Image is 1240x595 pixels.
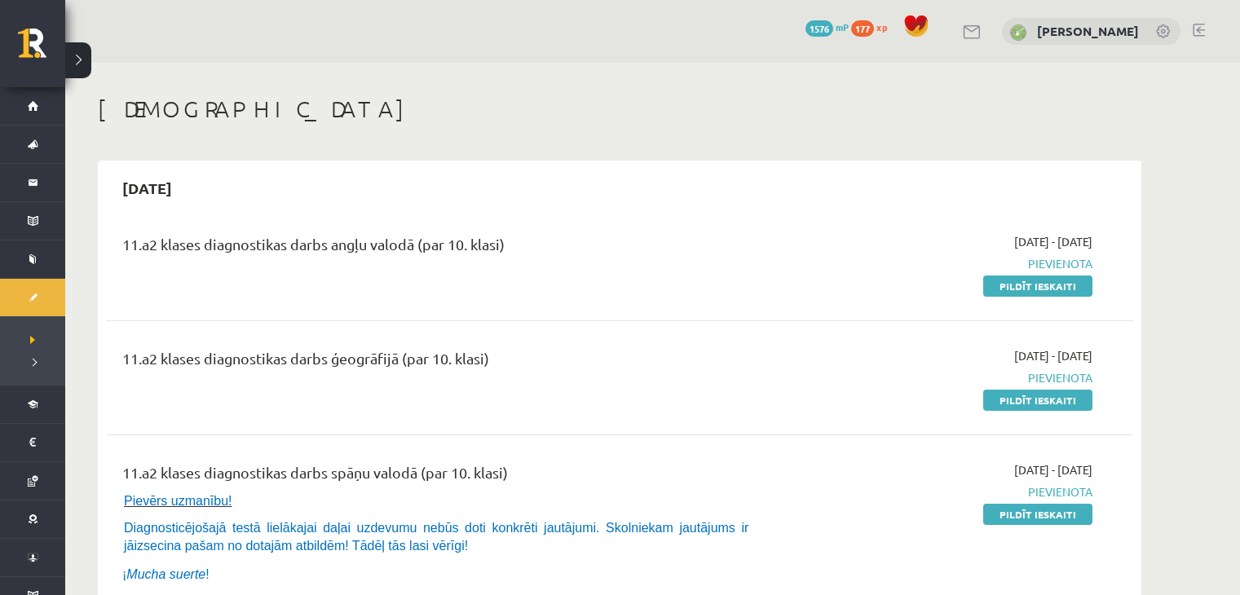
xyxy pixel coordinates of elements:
a: Pildīt ieskaiti [983,275,1092,297]
a: 1576 mP [805,20,849,33]
a: Pildīt ieskaiti [983,504,1092,525]
div: 11.a2 klases diagnostikas darbs angļu valodā (par 10. klasi) [122,233,761,263]
span: 177 [851,20,874,37]
img: Agnese Liene Stomere [1010,24,1026,41]
a: Rīgas 1. Tālmācības vidusskola [18,29,65,69]
span: [DATE] - [DATE] [1014,347,1092,364]
span: xp [876,20,887,33]
span: Pievērs uzmanību! [124,494,232,508]
a: 177 xp [851,20,895,33]
a: Pildīt ieskaiti [983,390,1092,411]
span: [DATE] - [DATE] [1014,461,1092,478]
div: 11.a2 klases diagnostikas darbs spāņu valodā (par 10. klasi) [122,461,761,491]
span: 1576 [805,20,833,37]
a: [PERSON_NAME] [1037,23,1139,39]
span: Pievienota [785,369,1092,386]
span: Pievienota [785,483,1092,500]
span: Diagnosticējošajā testā lielākajai daļai uzdevumu nebūs doti konkrēti jautājumi. Skolniekam jautā... [124,521,748,553]
span: [DATE] - [DATE] [1014,233,1092,250]
span: Pievienota [785,255,1092,272]
h1: [DEMOGRAPHIC_DATA] [98,95,1141,123]
i: Mucha suerte [126,567,205,581]
h2: [DATE] [106,169,188,207]
span: ¡ ! [122,567,210,581]
span: mP [836,20,849,33]
div: 11.a2 klases diagnostikas darbs ģeogrāfijā (par 10. klasi) [122,347,761,377]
